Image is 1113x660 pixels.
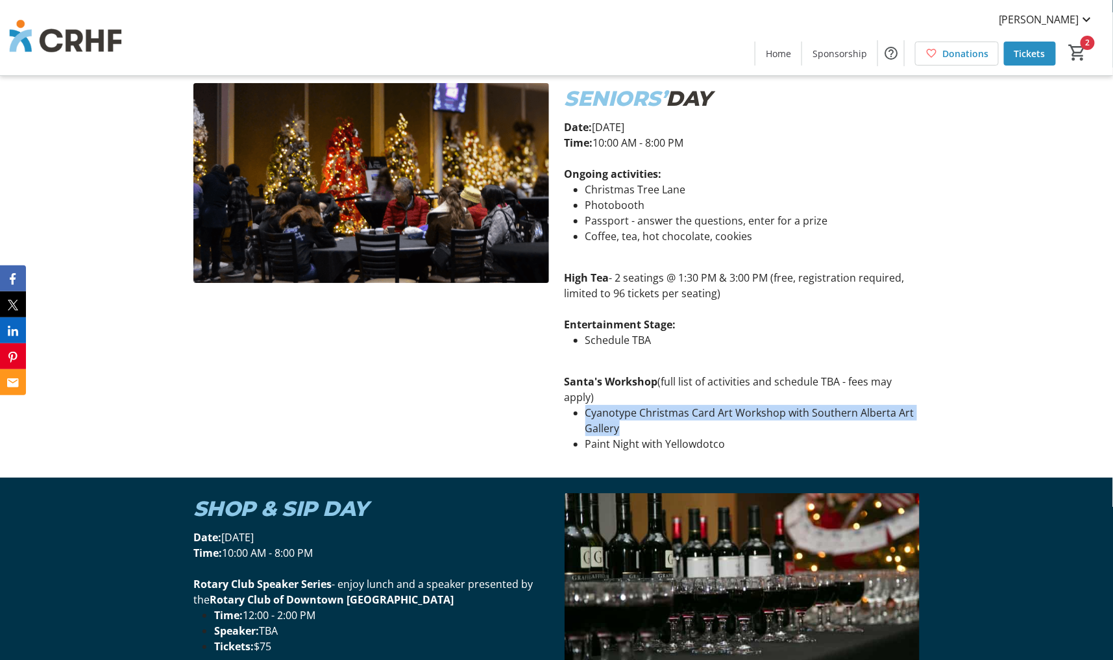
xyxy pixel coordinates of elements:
[667,86,712,111] em: DAY
[585,228,920,244] li: Coffee, tea, hot chocolate, cookies
[193,83,549,283] img: undefined
[8,5,123,70] img: Chinook Regional Hospital Foundation's Logo
[565,119,920,135] p: [DATE]
[214,608,243,622] strong: Time:
[243,608,315,622] span: 12:00 - 2:00 PM
[565,86,667,111] em: SENIORS’
[214,624,259,638] strong: Speaker:
[585,182,920,197] li: Christmas Tree Lane
[193,530,221,544] strong: Date:
[585,405,920,436] li: Cyanotype Christmas Card Art Workshop with Southern Alberta Art Gallery
[565,374,658,389] strong: Santa's Workshop
[565,120,593,134] strong: Date:
[755,42,801,66] a: Home
[221,530,254,544] span: [DATE]
[210,593,454,607] strong: Rotary Club of Downtown [GEOGRAPHIC_DATA]
[999,12,1079,27] span: [PERSON_NAME]
[222,546,313,560] span: 10:00 AM - 8:00 PM
[565,167,662,181] strong: Ongoing activities:
[565,135,920,151] p: 10:00 AM - 8:00 PM
[565,271,609,285] strong: High Tea
[1014,47,1046,60] span: Tickets
[193,577,533,607] span: - enjoy lunch and a speaker presented by the
[254,639,271,654] span: $75
[565,270,920,301] p: - 2 seatings @ 1:30 PM & 3:00 PM (free, registration required, limited to 96 tickets per seating)
[813,47,867,60] span: Sponsorship
[915,42,999,66] a: Donations
[193,496,368,521] em: SHOP & SIP DAY
[193,546,222,560] strong: Time:
[878,40,904,66] button: Help
[942,47,988,60] span: Donations
[766,47,791,60] span: Home
[565,374,920,405] p: (full list of activities and schedule TBA - fees may apply)
[565,317,676,332] strong: Entertainment Stage:
[259,624,278,638] span: TBA
[585,332,920,348] li: Schedule TBA
[214,639,254,654] strong: Tickets:
[585,197,920,213] li: Photobooth
[802,42,877,66] a: Sponsorship
[988,9,1105,30] button: [PERSON_NAME]
[565,136,593,150] strong: Time:
[1004,42,1056,66] a: Tickets
[585,436,920,452] li: Paint Night with Yellowdotco
[1066,41,1090,64] button: Cart
[585,213,920,228] li: Passport - answer the questions, enter for a prize
[193,577,332,591] strong: Rotary Club Speaker Series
